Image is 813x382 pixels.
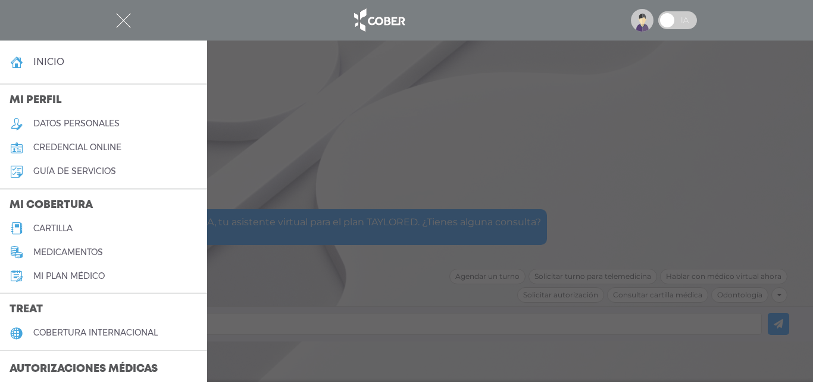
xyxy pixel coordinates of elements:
h4: inicio [33,56,64,67]
h5: guía de servicios [33,166,116,176]
h5: Mi plan médico [33,271,105,281]
h5: cobertura internacional [33,328,158,338]
h5: credencial online [33,142,121,153]
img: logo_cober_home-white.png [348,6,410,35]
img: profile-placeholder.svg [631,9,653,32]
h5: cartilla [33,223,73,234]
img: Cober_menu-close-white.svg [116,13,131,28]
h5: medicamentos [33,247,103,257]
h5: datos personales [33,119,120,129]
